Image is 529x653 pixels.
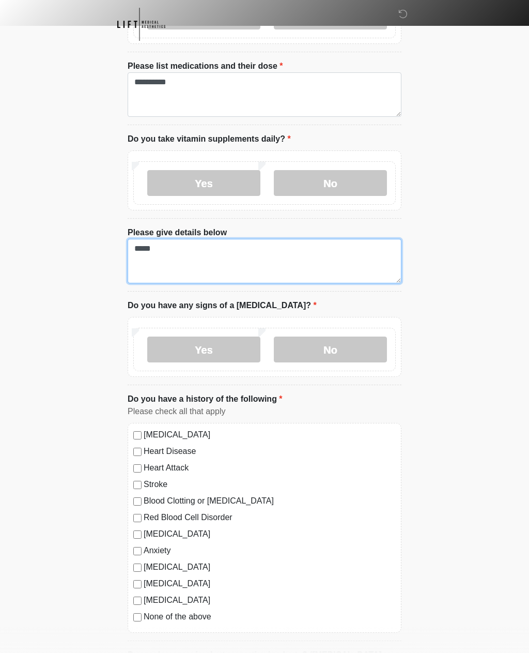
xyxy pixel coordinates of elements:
[128,226,227,239] label: Please give details below
[133,597,142,605] input: [MEDICAL_DATA]
[133,613,142,621] input: None of the above
[144,544,396,557] label: Anxiety
[133,564,142,572] input: [MEDICAL_DATA]
[133,530,142,539] input: [MEDICAL_DATA]
[128,405,401,418] div: Please check all that apply
[133,448,142,456] input: Heart Disease
[128,133,291,145] label: Do you take vitamin supplements daily?
[128,393,283,405] label: Do you have a history of the following
[147,337,260,362] label: Yes
[133,514,142,522] input: Red Blood Cell Disorder
[274,337,387,362] label: No
[144,462,396,474] label: Heart Attack
[144,594,396,606] label: [MEDICAL_DATA]
[133,431,142,439] input: [MEDICAL_DATA]
[147,170,260,196] label: Yes
[128,60,283,72] label: Please list medications and their dose
[144,495,396,507] label: Blood Clotting or [MEDICAL_DATA]
[133,481,142,489] input: Stroke
[144,445,396,458] label: Heart Disease
[144,561,396,573] label: [MEDICAL_DATA]
[144,478,396,491] label: Stroke
[133,580,142,588] input: [MEDICAL_DATA]
[144,511,396,524] label: Red Blood Cell Disorder
[133,547,142,555] input: Anxiety
[144,429,396,441] label: [MEDICAL_DATA]
[274,170,387,196] label: No
[128,299,317,312] label: Do you have any signs of a [MEDICAL_DATA]?
[133,497,142,506] input: Blood Clotting or [MEDICAL_DATA]
[144,578,396,590] label: [MEDICAL_DATA]
[117,8,165,41] img: Lift Medical Aesthetics Logo
[144,611,396,623] label: None of the above
[133,464,142,473] input: Heart Attack
[144,528,396,540] label: [MEDICAL_DATA]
